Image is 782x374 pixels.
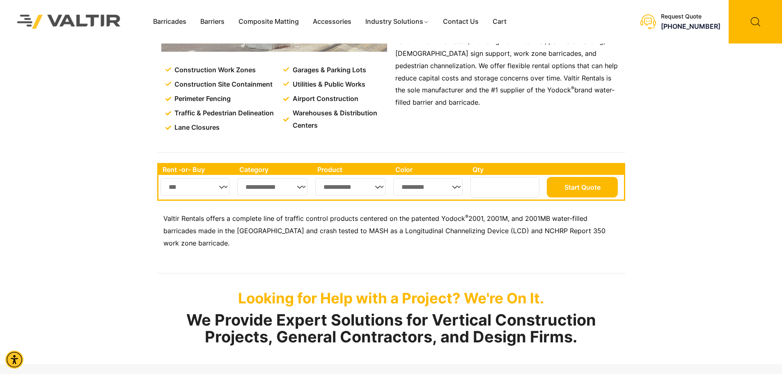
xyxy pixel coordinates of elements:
[291,107,389,132] span: Warehouses & Distribution Centers
[661,22,720,30] a: call (888) 496-3625
[571,85,574,91] sup: ®
[193,16,232,28] a: Barriers
[161,178,230,196] select: Single select
[172,78,273,91] span: Construction Site Containment
[291,93,358,105] span: Airport Construction
[465,213,468,220] sup: ®
[547,177,618,197] button: Start Quote
[157,289,625,307] p: Looking for Help with a Project? We're On It.
[172,122,220,134] span: Lane Closures
[486,16,514,28] a: Cart
[291,78,365,91] span: Utilities & Public Works
[291,64,366,76] span: Garages & Parking Lots
[146,16,193,28] a: Barricades
[358,16,436,28] a: Industry Solutions
[6,4,132,39] img: Valtir Rentals
[172,64,256,76] span: Construction Work Zones
[313,164,391,175] th: Product
[470,177,539,197] input: Number
[235,164,313,175] th: Category
[393,178,463,196] select: Single select
[436,16,486,28] a: Contact Us
[157,312,625,346] h2: We Provide Expert Solutions for Vertical Construction Projects, General Contractors, and Design F...
[306,16,358,28] a: Accessories
[5,351,23,369] div: Accessibility Menu
[391,164,468,175] th: Color
[315,178,385,196] select: Single select
[232,16,306,28] a: Composite Matting
[395,23,621,109] p: Valtir’s water-filled barricades can be assembled to meet various construction site needs, includ...
[163,214,605,247] span: 2001, 2001M, and 2001MB water-filled barricades made in the [GEOGRAPHIC_DATA] and crash tested to...
[172,107,274,119] span: Traffic & Pedestrian Delineation
[237,178,307,196] select: Single select
[163,214,465,223] span: Valtir Rentals offers a complete line of traffic control products centered on the patented Yodock
[468,164,545,175] th: Qty
[172,93,231,105] span: Perimeter Fencing
[661,13,720,20] div: Request Quote
[158,164,235,175] th: Rent -or- Buy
